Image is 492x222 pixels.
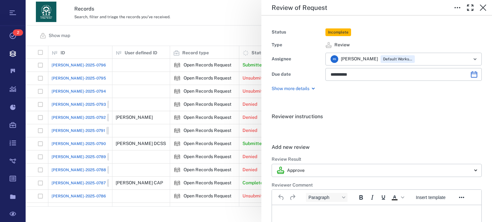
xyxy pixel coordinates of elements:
span: Insert template [416,195,446,200]
button: Bold [356,193,366,202]
button: Choose date, selected date is Oct 15, 2025 [468,68,480,81]
div: Assignee [272,55,323,64]
button: Undo [276,193,287,202]
span: Incomplete [327,30,350,35]
button: Insert template [413,193,448,202]
div: Status [272,28,323,37]
button: Close [477,1,489,14]
div: Type [272,41,323,50]
h6: Reviewer instructions [272,113,482,120]
div: R S [331,55,338,63]
div: Due date [272,70,323,79]
button: Italic [367,193,378,202]
p: Approve [287,167,305,174]
h6: Reviewer Comment [272,182,482,188]
button: Block Paragraph [306,193,348,202]
button: Reveal or hide additional toolbar items [456,193,467,202]
button: Open [471,55,480,64]
h6: Add new review [272,143,482,151]
span: Paragraph [308,195,340,200]
button: Toggle Fullscreen [464,1,477,14]
button: Underline [378,193,389,202]
span: Review [334,42,350,48]
button: Redo [287,193,298,202]
h6: Review Result [272,156,482,163]
span: Default Workspace [382,57,414,62]
span: . [272,126,273,132]
h5: Review of Request [272,4,327,12]
span: 2 [13,29,23,36]
span: [PERSON_NAME] [341,56,378,62]
p: Show more details [272,86,309,92]
div: Text color Black [389,193,405,202]
button: Toggle to Edit Boxes [451,1,464,14]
